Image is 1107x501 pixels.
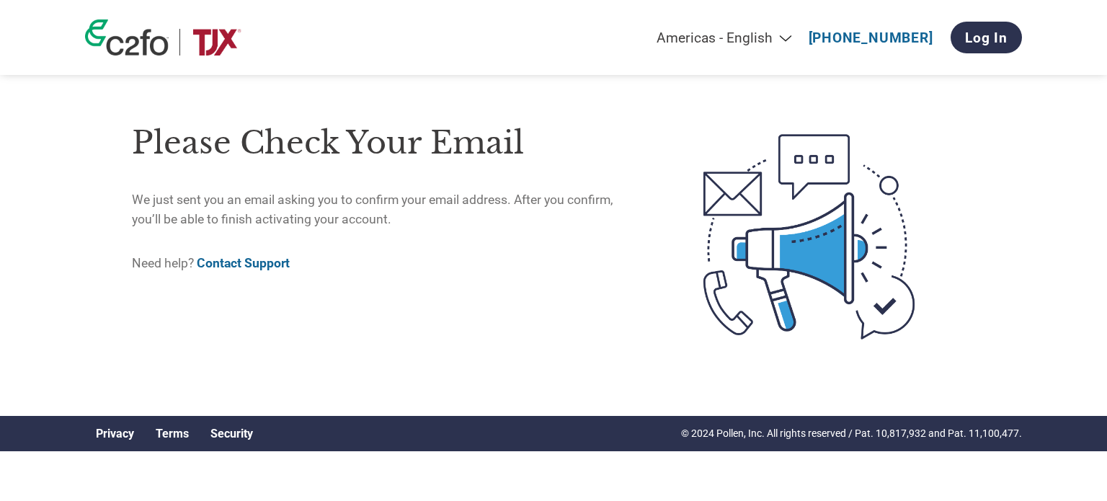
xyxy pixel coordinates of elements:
a: Privacy [96,427,134,440]
h1: Please check your email [132,120,643,167]
a: Security [210,427,253,440]
a: Terms [156,427,189,440]
a: [PHONE_NUMBER] [809,30,933,46]
img: open-email [643,108,975,365]
a: Log In [951,22,1022,53]
img: c2fo logo [85,19,169,56]
img: TJX [191,29,243,56]
p: We just sent you an email asking you to confirm your email address. After you confirm, you’ll be ... [132,190,643,229]
p: Need help? [132,254,643,272]
p: © 2024 Pollen, Inc. All rights reserved / Pat. 10,817,932 and Pat. 11,100,477. [681,426,1022,441]
a: Contact Support [197,256,290,270]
